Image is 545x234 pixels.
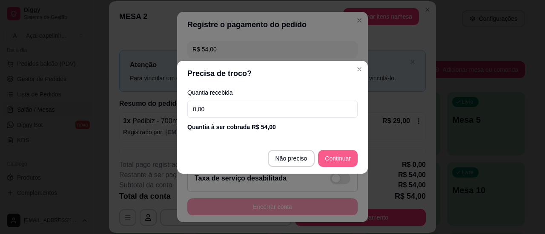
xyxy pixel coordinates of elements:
button: Continuar [318,150,358,167]
div: Quantia à ser cobrada R$ 54,00 [187,123,358,131]
header: Precisa de troco? [177,61,368,86]
label: Quantia recebida [187,90,358,96]
button: Close [353,62,366,76]
button: Não preciso [268,150,315,167]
